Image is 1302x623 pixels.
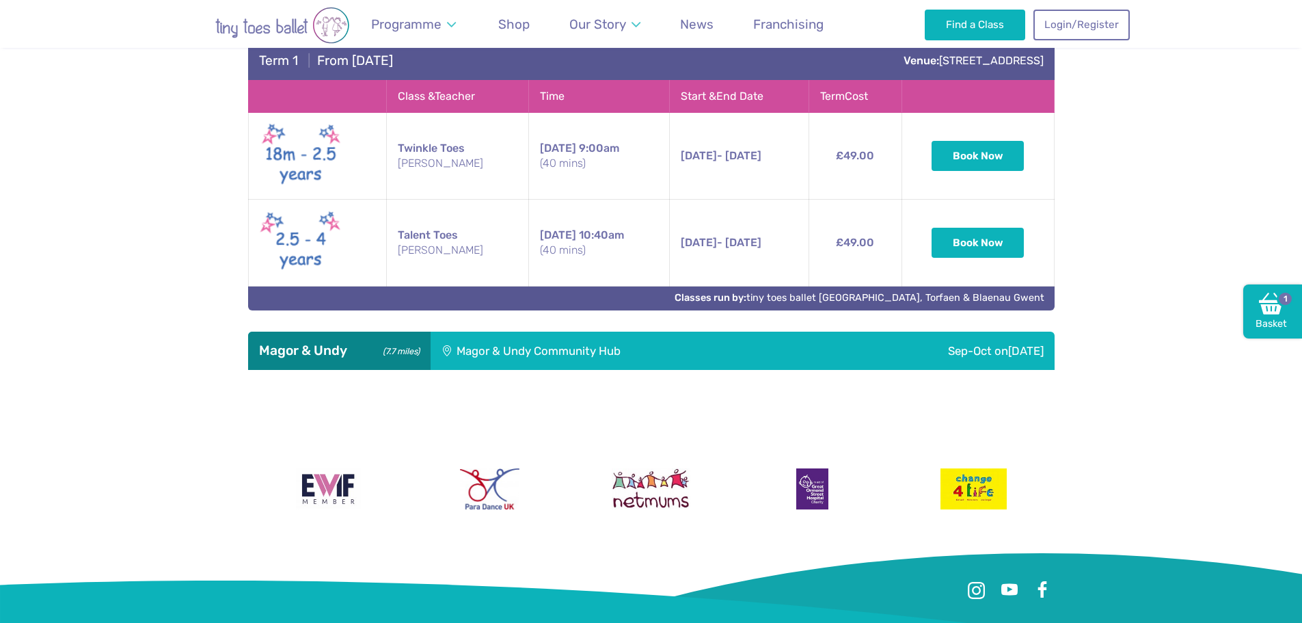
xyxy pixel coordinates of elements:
a: Franchising [747,8,830,40]
td: 10:40am [529,200,670,287]
a: News [674,8,720,40]
td: £49.00 [809,200,901,287]
small: [PERSON_NAME] [398,243,518,258]
a: Venue:[STREET_ADDRESS] [904,54,1044,67]
a: Facebook [1030,578,1055,602]
a: Login/Register [1033,10,1129,40]
a: Instagram [964,578,989,602]
th: Class & Teacher [386,80,529,112]
div: Magor & Undy Community Hub [431,332,824,370]
small: (40 mins) [540,156,658,171]
span: Term 1 [259,53,298,68]
a: Youtube [997,578,1022,602]
h4: From [DATE] [259,53,393,69]
span: [DATE] [681,149,717,162]
a: Our Story [562,8,647,40]
div: Sep-Oct on [824,332,1054,370]
th: Time [529,80,670,112]
img: Talent toes New (May 2025) [260,208,342,278]
span: [DATE] [540,142,576,155]
span: - [DATE] [681,149,761,162]
a: Programme [365,8,463,40]
span: Franchising [753,16,824,32]
img: Para Dance UK [460,468,519,509]
span: | [301,53,317,68]
small: (40 mins) [540,243,658,258]
td: Twinkle Toes [386,113,529,200]
button: Book Now [932,228,1025,258]
span: 1 [1277,291,1293,307]
span: [DATE] [540,228,576,241]
span: [DATE] [681,236,717,249]
td: Talent Toes [386,200,529,287]
img: Twinkle toes New (May 2025) [260,121,342,191]
small: (7.7 miles) [378,343,419,357]
td: £49.00 [809,113,901,200]
a: Classes run by:tiny toes ballet [GEOGRAPHIC_DATA], Torfaen & Blaenau Gwent [675,292,1044,304]
h3: Magor & Undy [259,343,420,359]
strong: Classes run by: [675,292,746,304]
td: 9:00am [529,113,670,200]
a: Basket1 [1243,284,1302,339]
span: - [DATE] [681,236,761,249]
span: Programme [371,16,442,32]
span: Shop [498,16,530,32]
img: tiny toes ballet [173,7,392,44]
button: Book Now [932,141,1025,171]
strong: Venue: [904,54,939,67]
a: Shop [492,8,537,40]
a: Find a Class [925,10,1025,40]
span: Our Story [569,16,626,32]
img: Encouraging Women Into Franchising [296,468,361,509]
th: Term Cost [809,80,901,112]
small: [PERSON_NAME] [398,156,518,171]
span: News [680,16,714,32]
th: Start & End Date [670,80,809,112]
span: [DATE] [1008,344,1044,358]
